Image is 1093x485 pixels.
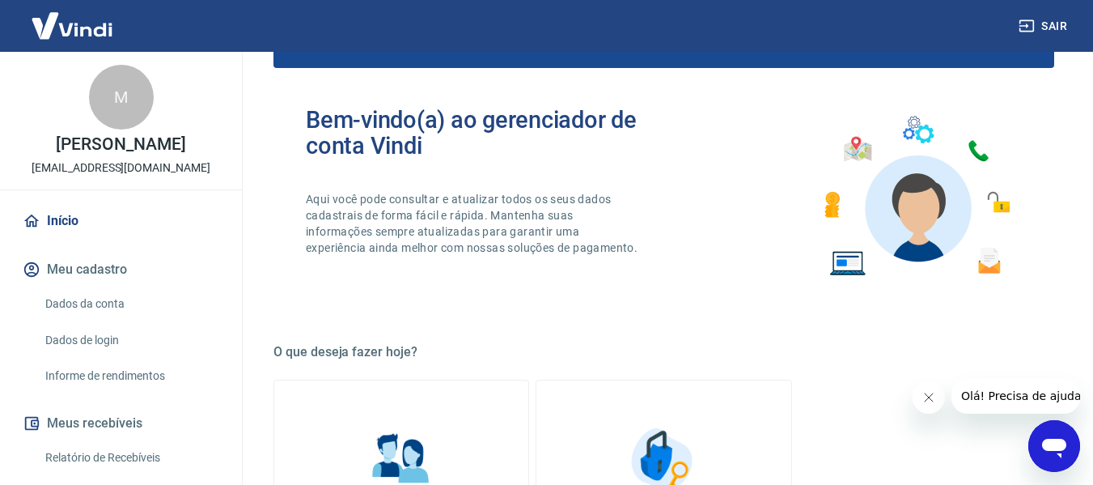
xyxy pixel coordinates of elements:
[39,324,222,357] a: Dados de login
[19,1,125,50] img: Vindi
[89,65,154,130] div: M
[306,191,641,256] p: Aqui você pode consultar e atualizar todos os seus dados cadastrais de forma fácil e rápida. Mant...
[39,359,222,393] a: Informe de rendimentos
[913,381,945,414] iframe: Fechar mensagem
[39,441,222,474] a: Relatório de Recebíveis
[10,11,136,24] span: Olá! Precisa de ajuda?
[810,107,1022,286] img: Imagem de um avatar masculino com diversos icones exemplificando as funcionalidades do gerenciado...
[951,378,1080,414] iframe: Mensagem da empresa
[19,406,222,441] button: Meus recebíveis
[306,107,664,159] h2: Bem-vindo(a) ao gerenciador de conta Vindi
[39,287,222,321] a: Dados da conta
[32,160,210,177] p: [EMAIL_ADDRESS][DOMAIN_NAME]
[1015,11,1074,41] button: Sair
[19,252,222,287] button: Meu cadastro
[19,203,222,239] a: Início
[273,344,1054,360] h5: O que deseja fazer hoje?
[1028,420,1080,472] iframe: Botão para abrir a janela de mensagens
[56,136,185,153] p: [PERSON_NAME]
